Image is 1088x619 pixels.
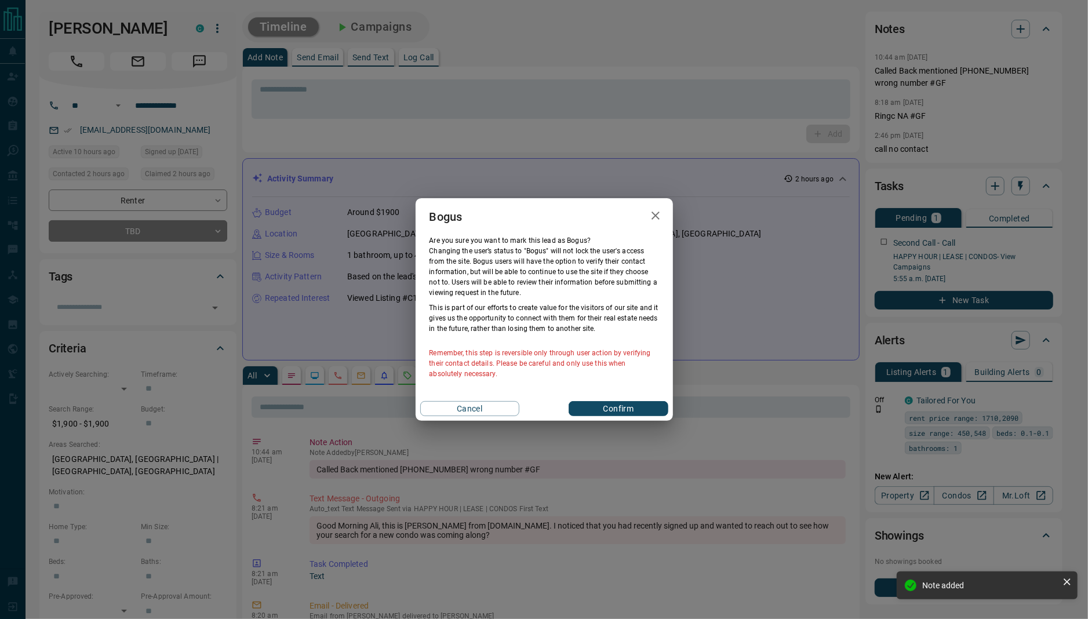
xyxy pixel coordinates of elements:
[430,246,659,298] p: Changing the user’s status to "Bogus" will not lock the user's access from the site. Bogus users ...
[430,348,659,379] p: Remember, this step is reversible only through user action by verifying their contact details. Pl...
[922,581,1058,590] div: Note added
[420,401,519,416] button: Cancel
[430,235,659,246] p: Are you sure you want to mark this lead as Bogus ?
[416,198,476,235] h2: Bogus
[430,303,659,334] p: This is part of our efforts to create value for the visitors of our site and it gives us the oppo...
[569,401,668,416] button: Confirm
